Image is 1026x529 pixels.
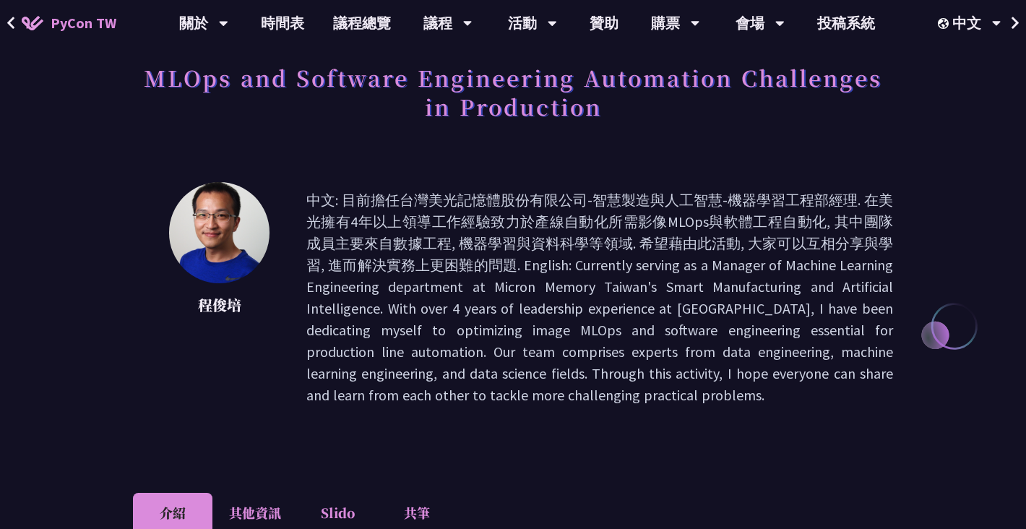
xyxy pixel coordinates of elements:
img: Locale Icon [938,18,952,29]
a: PyCon TW [7,5,131,41]
img: Home icon of PyCon TW 2025 [22,16,43,30]
span: PyCon TW [51,12,116,34]
h1: MLOps and Software Engineering Automation Challenges in Production [133,56,893,128]
img: 程俊培 [169,182,270,283]
p: 中文: 目前擔任台灣美光記憶體股份有限公司-智慧製造與人工智慧-機器學習工程部經理. 在美光擁有4年以上領導工作經驗致力於產線自動化所需影像MLOps與軟體工程自動化, 其中團隊成員主要來自數據... [306,189,893,406]
p: 程俊培 [169,294,270,316]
